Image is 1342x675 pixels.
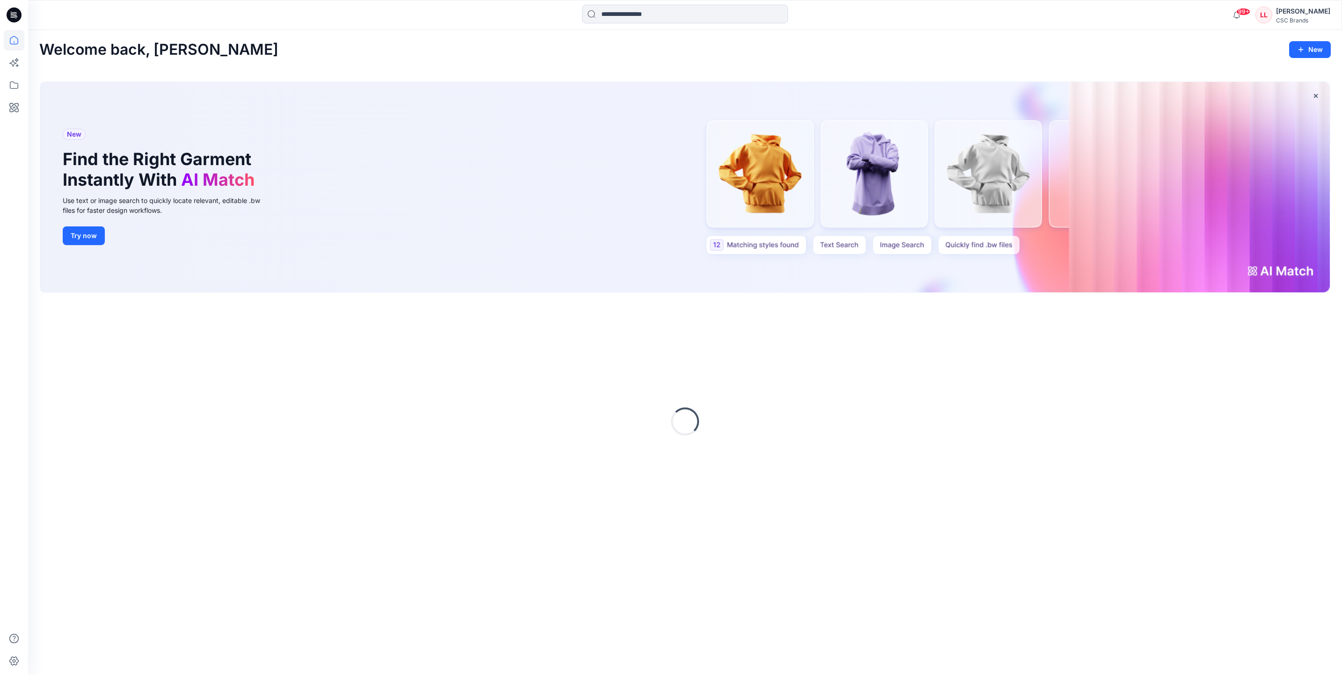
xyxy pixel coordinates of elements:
[63,149,259,189] h1: Find the Right Garment Instantly With
[1289,41,1331,58] button: New
[63,226,105,245] button: Try now
[1255,7,1272,23] div: LL
[1276,17,1330,24] div: CSC Brands
[67,129,81,140] span: New
[63,196,273,215] div: Use text or image search to quickly locate relevant, editable .bw files for faster design workflows.
[39,41,278,58] h2: Welcome back, [PERSON_NAME]
[1276,6,1330,17] div: [PERSON_NAME]
[1236,8,1250,15] span: 99+
[181,169,255,190] span: AI Match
